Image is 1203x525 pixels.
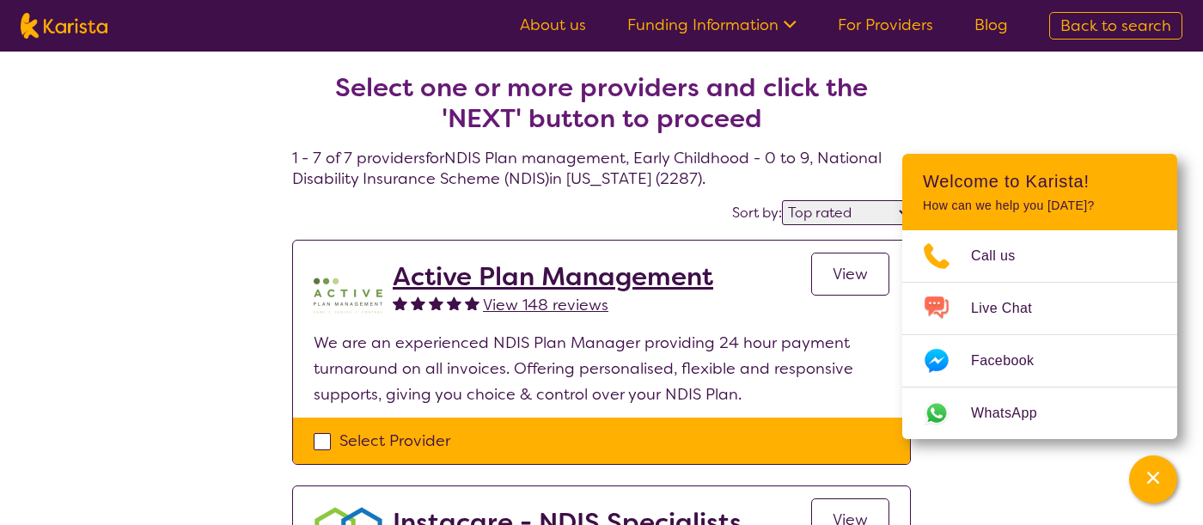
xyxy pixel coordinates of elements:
a: Active Plan Management [393,261,713,292]
span: Live Chat [971,296,1053,321]
button: Channel Menu [1129,455,1177,504]
span: WhatsApp [971,400,1058,426]
span: Back to search [1060,15,1171,36]
a: View 148 reviews [483,292,608,318]
span: Facebook [971,348,1054,374]
h4: 1 - 7 of 7 providers for NDIS Plan management , Early Childhood - 0 to 9 , National Disability In... [292,31,911,189]
label: Sort by: [732,204,782,222]
img: fullstar [447,296,461,310]
img: Karista logo [21,13,107,39]
a: View [811,253,889,296]
img: pypzb5qm7jexfhutod0x.png [314,261,382,330]
span: View [833,264,868,284]
img: fullstar [393,296,407,310]
a: Back to search [1049,12,1182,40]
a: Funding Information [627,15,797,35]
h2: Welcome to Karista! [923,171,1157,192]
span: View 148 reviews [483,295,608,315]
img: fullstar [429,296,443,310]
div: Channel Menu [902,154,1177,439]
p: How can we help you [DATE]? [923,198,1157,213]
a: About us [520,15,586,35]
a: For Providers [838,15,933,35]
img: fullstar [411,296,425,310]
img: fullstar [465,296,479,310]
span: Call us [971,243,1036,269]
h2: Select one or more providers and click the 'NEXT' button to proceed [313,72,890,134]
a: Blog [974,15,1008,35]
a: Web link opens in a new tab. [902,388,1177,439]
ul: Choose channel [902,230,1177,439]
p: We are an experienced NDIS Plan Manager providing 24 hour payment turnaround on all invoices. Off... [314,330,889,407]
